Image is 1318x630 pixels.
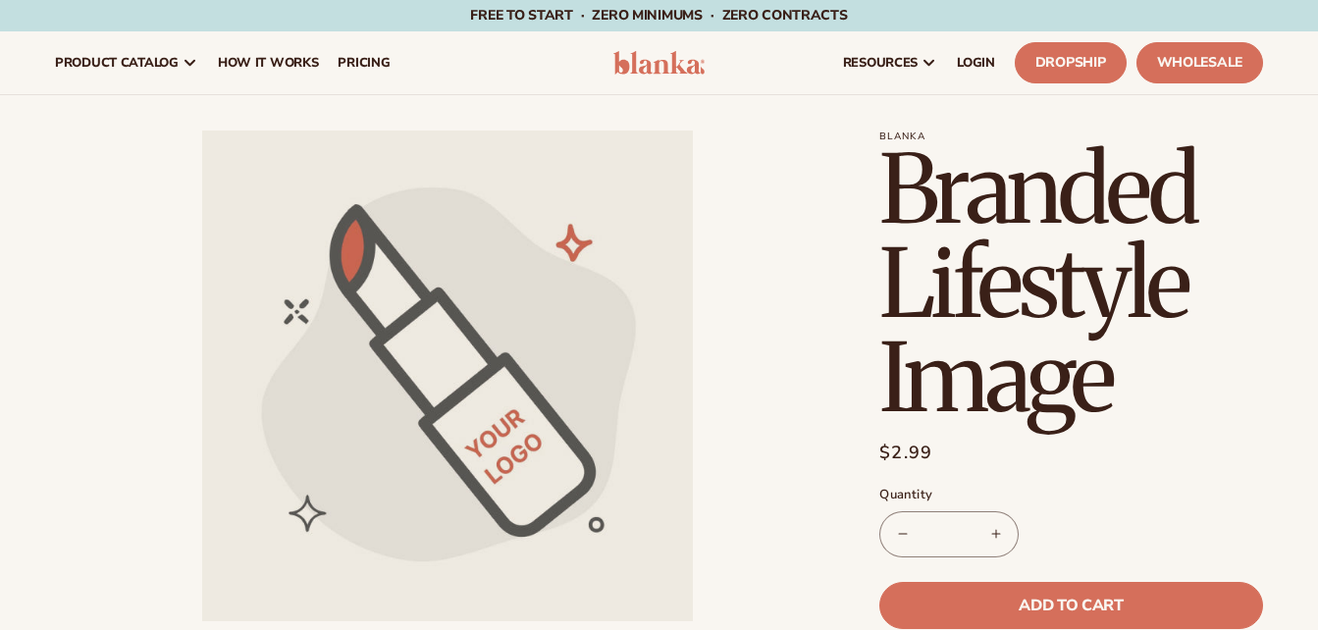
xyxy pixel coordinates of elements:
span: $2.99 [879,440,933,466]
a: product catalog [45,31,208,94]
img: logo [613,51,706,75]
span: product catalog [55,55,179,71]
h1: Branded Lifestyle Image [879,142,1263,425]
span: Free to start · ZERO minimums · ZERO contracts [470,6,847,25]
a: LOGIN [947,31,1005,94]
a: pricing [328,31,399,94]
a: resources [833,31,947,94]
label: Quantity [879,486,1263,505]
span: How It Works [218,55,319,71]
span: resources [843,55,918,71]
span: LOGIN [957,55,995,71]
a: Dropship [1015,42,1127,83]
a: How It Works [208,31,329,94]
a: Wholesale [1136,42,1263,83]
button: Add to cart [879,582,1263,629]
span: pricing [338,55,390,71]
